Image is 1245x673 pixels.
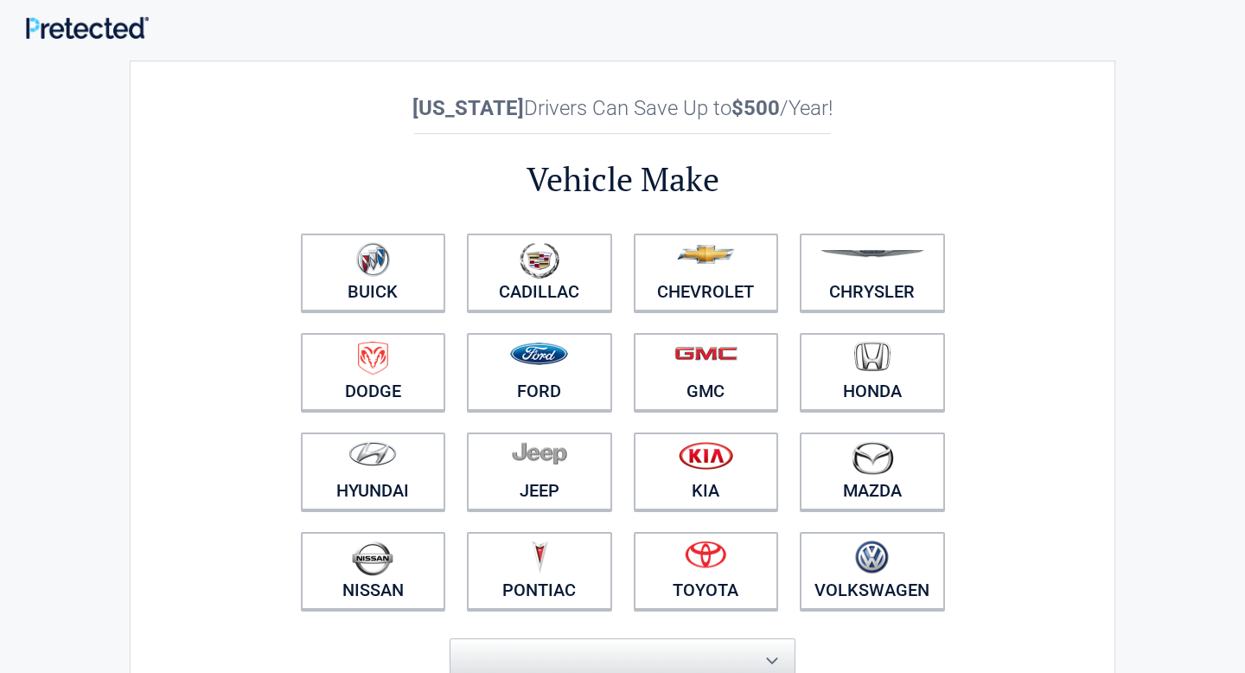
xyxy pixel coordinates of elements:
[634,433,779,510] a: Kia
[301,234,446,311] a: Buick
[531,541,548,574] img: pontiac
[290,96,955,120] h2: Drivers Can Save Up to /Year
[467,532,612,610] a: Pontiac
[634,532,779,610] a: Toyota
[800,333,945,411] a: Honda
[467,333,612,411] a: Ford
[290,157,955,202] h2: Vehicle Make
[634,234,779,311] a: Chevrolet
[820,250,925,258] img: chrysler
[467,234,612,311] a: Cadillac
[855,541,889,574] img: volkswagen
[301,333,446,411] a: Dodge
[854,342,891,372] img: honda
[301,532,446,610] a: Nissan
[677,245,735,264] img: chevrolet
[674,346,737,361] img: gmc
[800,234,945,311] a: Chrysler
[358,342,388,375] img: dodge
[512,441,567,465] img: jeep
[679,441,733,470] img: kia
[510,343,568,365] img: ford
[731,96,780,120] b: $500
[26,16,149,39] img: Main Logo
[851,441,894,475] img: mazda
[685,541,726,568] img: toyota
[352,541,393,576] img: nissan
[467,433,612,510] a: Jeep
[348,441,397,466] img: hyundai
[301,433,446,510] a: Hyundai
[412,96,524,120] b: [US_STATE]
[520,242,559,279] img: cadillac
[634,333,779,411] a: GMC
[800,433,945,510] a: Mazda
[800,532,945,610] a: Volkswagen
[356,242,390,277] img: buick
